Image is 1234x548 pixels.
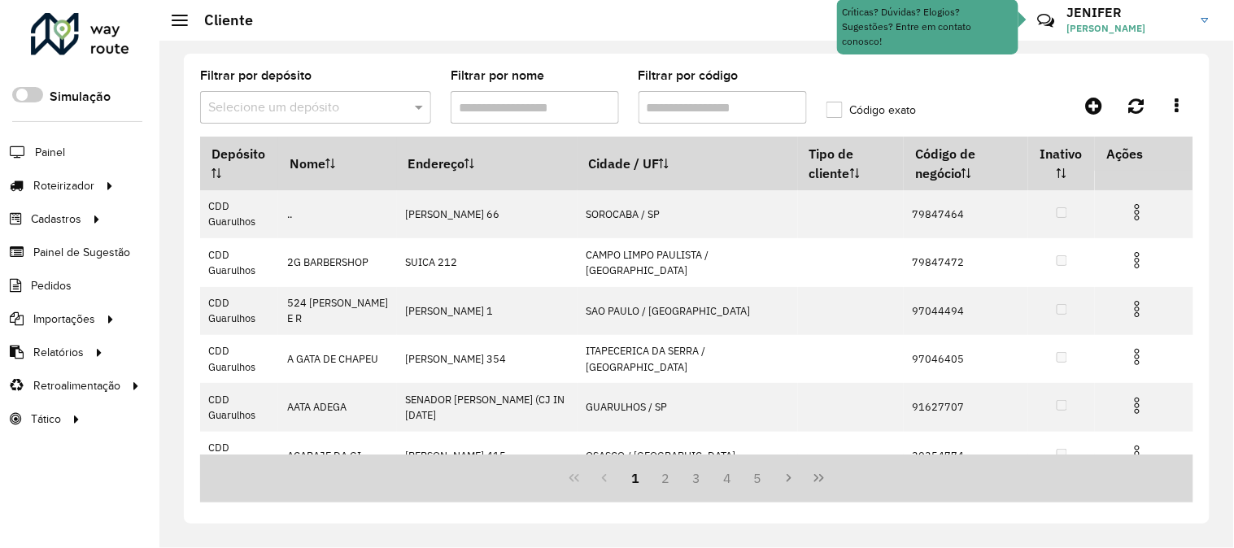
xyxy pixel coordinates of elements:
label: Filtrar por código [639,66,739,85]
td: 2G BARBERSHOP [278,238,396,286]
td: OSASCO / [GEOGRAPHIC_DATA] [578,432,798,480]
td: 91627707 [904,383,1027,431]
td: ITAPECERICA DA SERRA / [GEOGRAPHIC_DATA] [578,335,798,383]
th: Depósito [200,137,278,190]
td: CDD Guarulhos [200,335,278,383]
span: Roteirizador [33,177,94,194]
a: Contato Rápido [1028,3,1063,38]
span: Pedidos [31,277,72,294]
label: Filtrar por depósito [200,66,312,85]
label: Simulação [50,87,111,107]
td: AATA ADEGA [278,383,396,431]
button: 1 [620,463,651,494]
span: Painel de Sugestão [33,244,130,261]
th: Tipo de cliente [798,137,904,190]
td: GUARULHOS / SP [578,383,798,431]
td: .. [278,190,396,238]
span: Relatórios [33,344,84,361]
button: 3 [682,463,713,494]
th: Endereço [397,137,578,190]
th: Nome [278,137,396,190]
td: CDD Guarulhos [200,238,278,286]
td: 97044494 [904,287,1027,335]
td: CDD Guarulhos [200,383,278,431]
h2: Cliente [188,11,253,29]
td: [PERSON_NAME] 66 [397,190,578,238]
span: Importações [33,311,95,328]
button: 5 [743,463,774,494]
span: Cadastros [31,211,81,228]
h3: JENIFER [1067,5,1189,20]
td: SENADOR [PERSON_NAME] (CJ IN [DATE] [397,383,578,431]
span: [PERSON_NAME] [1067,21,1189,36]
td: CDD Guarulhos [200,432,278,480]
td: CAMPO LIMPO PAULISTA / [GEOGRAPHIC_DATA] [578,238,798,286]
span: Retroalimentação [33,377,120,394]
td: 79847472 [904,238,1027,286]
td: A GATA DE CHAPEU [278,335,396,383]
th: Código de negócio [904,137,1027,190]
th: Ações [1095,137,1193,171]
td: SOROCABA / SP [578,190,798,238]
td: 524 [PERSON_NAME] E R [278,287,396,335]
th: Inativo [1028,137,1096,190]
button: Next Page [774,463,804,494]
td: [PERSON_NAME] 415 [397,432,578,480]
label: Código exato [826,102,917,119]
td: CDD Guarulhos [200,190,278,238]
td: ACARAJE DA GI [278,432,396,480]
button: 4 [712,463,743,494]
td: SUICA 212 [397,238,578,286]
td: [PERSON_NAME] 1 [397,287,578,335]
td: CDD Guarulhos [200,287,278,335]
button: Last Page [804,463,835,494]
td: 79847464 [904,190,1027,238]
span: Painel [35,144,65,161]
td: 30354774 [904,432,1027,480]
td: 97046405 [904,335,1027,383]
td: SAO PAULO / [GEOGRAPHIC_DATA] [578,287,798,335]
th: Cidade / UF [578,137,798,190]
button: 2 [651,463,682,494]
label: Filtrar por nome [451,66,544,85]
span: Tático [31,411,61,428]
td: [PERSON_NAME] 354 [397,335,578,383]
